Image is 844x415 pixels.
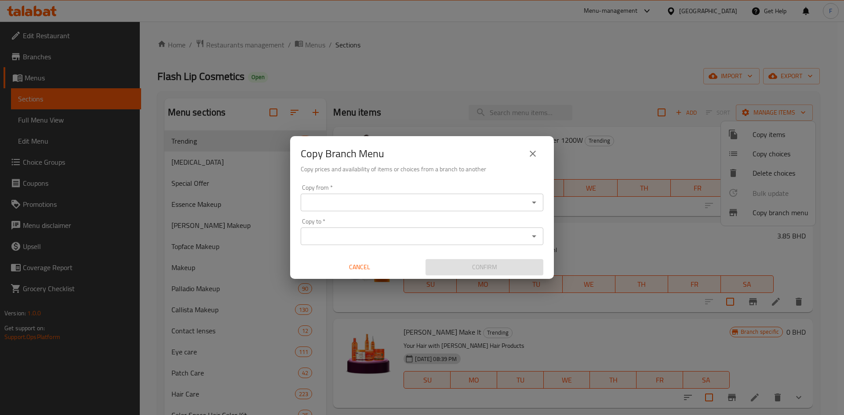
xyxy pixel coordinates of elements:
span: Cancel [304,262,415,273]
h2: Copy Branch Menu [301,147,384,161]
button: Open [528,196,540,209]
button: Open [528,230,540,242]
h6: Copy prices and availability of items or choices from a branch to another [301,164,543,174]
button: Cancel [301,259,418,275]
button: close [522,143,543,164]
